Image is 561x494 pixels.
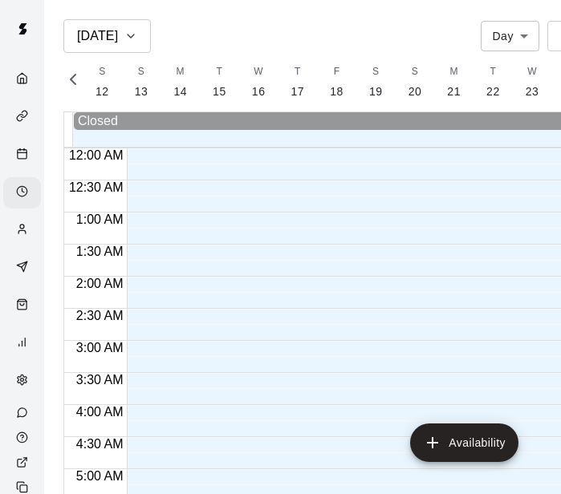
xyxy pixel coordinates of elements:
p: 21 [447,83,461,100]
p: 19 [369,83,383,100]
button: W23 [513,59,552,105]
p: 18 [330,83,344,100]
span: 5:00 AM [72,469,128,483]
span: S [372,64,379,80]
span: T [295,64,301,80]
div: Day [481,21,539,51]
button: M14 [161,59,200,105]
a: Visit help center [3,425,44,450]
span: F [334,64,340,80]
span: 4:30 AM [72,437,128,451]
span: S [99,64,105,80]
span: M [177,64,185,80]
a: View public page [3,450,44,475]
span: 12:30 AM [65,180,128,194]
span: 1:30 AM [72,245,128,258]
p: 14 [173,83,187,100]
span: W [254,64,263,80]
button: [DATE] [63,19,151,53]
span: 1:00 AM [72,213,128,226]
span: S [412,64,418,80]
p: 12 [96,83,109,100]
p: 20 [409,83,422,100]
span: 12:00 AM [65,148,128,162]
button: F18 [317,59,356,105]
button: W16 [239,59,278,105]
a: Contact Us [3,400,44,425]
p: 16 [252,83,266,100]
button: S13 [122,59,161,105]
span: S [138,64,144,80]
button: T15 [200,59,239,105]
button: T17 [278,59,318,105]
span: T [217,64,223,80]
button: S19 [356,59,396,105]
span: 3:30 AM [72,373,128,387]
span: 4:00 AM [72,405,128,419]
span: 3:00 AM [72,341,128,354]
h6: [DATE] [77,25,118,47]
span: M [449,64,457,80]
p: 17 [291,83,305,100]
button: S20 [396,59,435,105]
img: Swift logo [6,13,39,45]
button: T22 [474,59,513,105]
p: 15 [213,83,226,100]
button: S12 [83,59,122,105]
p: 23 [526,83,539,100]
span: 2:30 AM [72,309,128,322]
p: 22 [486,83,500,100]
span: W [527,64,537,80]
button: add [410,423,518,462]
button: M21 [434,59,474,105]
span: 2:00 AM [72,277,128,290]
span: T [490,64,497,80]
p: 13 [135,83,148,100]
